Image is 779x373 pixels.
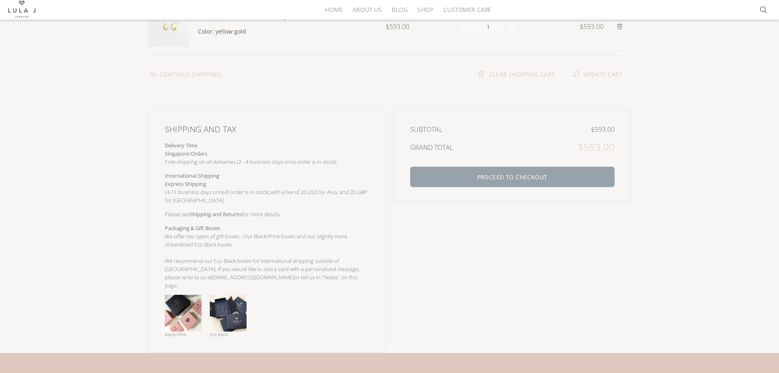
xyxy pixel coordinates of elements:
p: Free shipping on all deliveries (2 - 4 business days once order is in stock). [165,149,369,166]
a: CONTINUE SHOPPING [148,69,221,79]
p: Please see for more details. [165,210,369,218]
a: HOME [320,3,348,16]
img: lulaj-eco-box-jewelry-packaging_100x100.jpg [210,295,247,332]
h4: SHIPPING AND TAX [165,123,369,136]
span: Shop [418,7,433,13]
p: Eco Black [210,332,247,338]
span: Customer Care [443,7,491,13]
a: Shipping and Returns [190,210,242,218]
strong: Delivery Time [165,142,198,149]
b: Express Shipping [165,180,206,188]
span: HOME [325,7,343,13]
span: About Us [352,7,382,13]
a: [PERSON_NAME] Domed Earrings (18K) [198,13,305,20]
span: Blog [392,7,408,13]
a: UPDATE CART [572,69,622,79]
div: $593.00 [552,23,604,31]
b: International Shipping [165,172,219,179]
button: PROCEED TO CHECKOUT [410,167,615,187]
a: Blog [387,3,413,16]
td: $593.00 [520,123,615,136]
span: 8 In stock for Immediate Shipping [495,16,515,37]
th: GRAND TOTAL [410,136,520,158]
input: 8 In stock for Immediate Shipping [461,16,515,37]
img: lula-j-gold-packaging_100x100.jpg [165,295,202,332]
b: Singapore Orders [165,150,207,157]
div: $593.00 [386,23,452,31]
b: Packaging & Gift Boxes [165,224,220,232]
a: CLEAR SHOPPING CART [478,70,555,79]
td: $593.00 [520,136,615,158]
a: Shop [413,3,438,16]
p: Color: yellow gold [198,27,377,36]
p: (4-11 business days once/if order is in stock) with a fee of 20 USD for Asia, and 20 GBP for [GEO... [165,172,369,204]
p: We offer two types of gift boxes - Our Black//Pink boxes and our slightly more streamlined Eco Bl... [165,224,369,289]
a: Customer Care [438,3,491,16]
p: Black//Pink [165,332,202,338]
th: SUBTOTAL [410,123,520,136]
a: [EMAIL_ADDRESS][DOMAIN_NAME] [212,274,294,281]
a: About Us [348,3,386,16]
